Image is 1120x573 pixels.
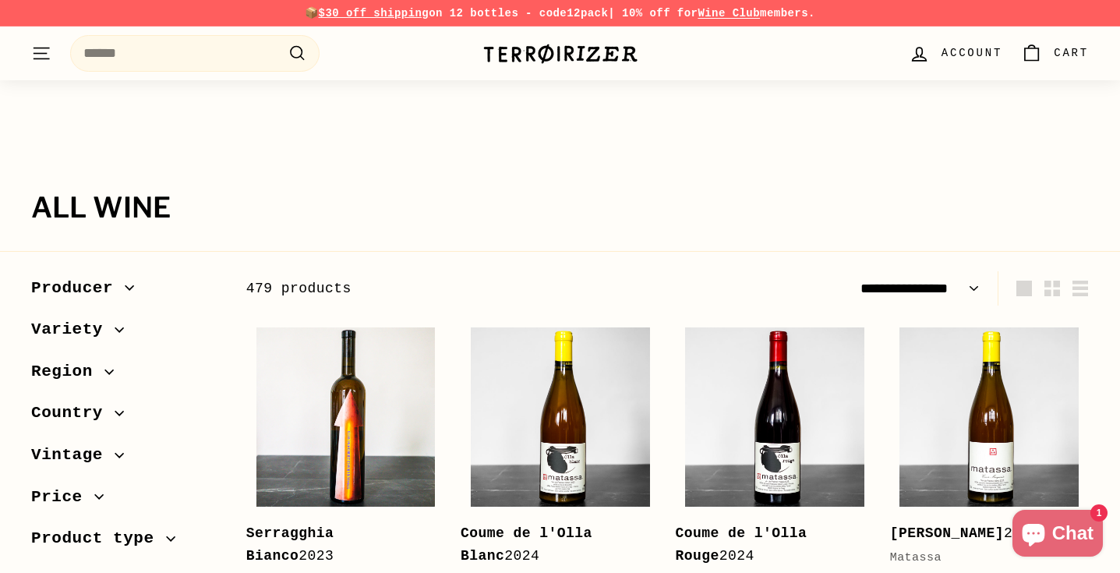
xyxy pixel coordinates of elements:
[1012,30,1098,76] a: Cart
[31,480,221,522] button: Price
[890,549,1073,568] div: Matassa
[698,7,760,19] a: Wine Club
[31,438,221,480] button: Vintage
[31,193,1089,224] h1: All wine
[31,400,115,426] span: Country
[246,278,668,300] div: 479 products
[31,522,221,564] button: Product type
[31,355,221,397] button: Region
[31,5,1089,22] p: 📦 on 12 bottles - code | 10% off for members.
[31,396,221,438] button: Country
[31,271,221,313] button: Producer
[319,7,429,19] span: $30 off shipping
[675,525,807,564] b: Coume de l'Olla Rouge
[31,442,115,469] span: Vintage
[31,359,104,385] span: Region
[31,484,94,511] span: Price
[246,522,429,568] div: 2023
[1008,510,1108,561] inbox-online-store-chat: Shopify online store chat
[461,525,592,564] b: Coume de l'Olla Blanc
[246,525,334,564] b: Serragghia Bianco
[890,522,1073,545] div: 2024
[567,7,608,19] strong: 12pack
[31,313,221,355] button: Variety
[899,30,1012,76] a: Account
[890,525,1004,541] b: [PERSON_NAME]
[461,522,644,568] div: 2024
[1054,44,1089,62] span: Cart
[31,525,166,552] span: Product type
[31,275,125,302] span: Producer
[675,522,858,568] div: 2024
[31,317,115,343] span: Variety
[942,44,1002,62] span: Account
